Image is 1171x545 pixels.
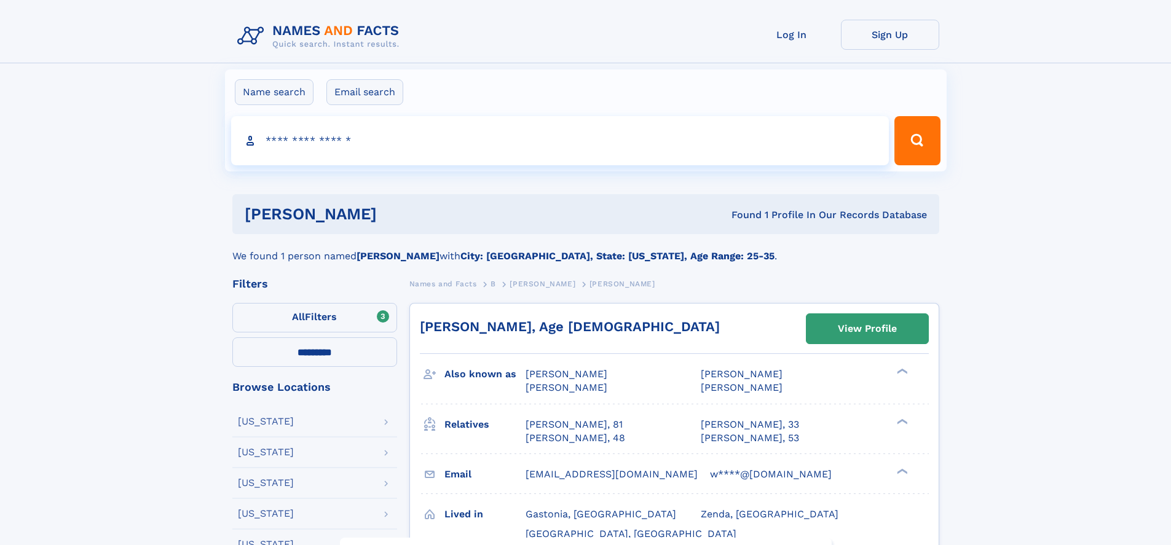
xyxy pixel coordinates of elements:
div: We found 1 person named with . [232,234,939,264]
h3: Email [444,464,526,485]
div: [US_STATE] [238,447,294,457]
h3: Also known as [444,364,526,385]
div: ❯ [894,467,909,475]
a: [PERSON_NAME], 53 [701,431,799,445]
a: Sign Up [841,20,939,50]
div: ❯ [894,417,909,425]
div: [US_STATE] [238,417,294,426]
a: [PERSON_NAME] [510,276,575,291]
span: [PERSON_NAME] [510,280,575,288]
b: City: [GEOGRAPHIC_DATA], State: [US_STATE], Age Range: 25-35 [460,250,775,262]
div: Browse Locations [232,382,397,393]
a: View Profile [806,314,928,343]
span: All [292,311,305,323]
span: [PERSON_NAME] [701,368,783,380]
span: Zenda, [GEOGRAPHIC_DATA] [701,508,838,520]
h1: [PERSON_NAME] [245,206,554,222]
a: [PERSON_NAME], 33 [701,418,799,431]
div: View Profile [838,315,897,343]
label: Filters [232,303,397,332]
h3: Lived in [444,504,526,525]
div: ❯ [894,367,909,375]
div: [US_STATE] [238,509,294,519]
label: Name search [235,79,313,105]
span: [PERSON_NAME] [589,280,655,288]
button: Search Button [894,116,940,165]
span: [PERSON_NAME] [526,368,607,380]
h3: Relatives [444,414,526,435]
a: Log In [743,20,841,50]
a: B [491,276,496,291]
a: [PERSON_NAME], 48 [526,431,625,445]
a: Names and Facts [409,276,477,291]
span: [PERSON_NAME] [701,382,783,393]
span: [EMAIL_ADDRESS][DOMAIN_NAME] [526,468,698,480]
b: [PERSON_NAME] [357,250,440,262]
a: [PERSON_NAME], 81 [526,418,623,431]
span: Gastonia, [GEOGRAPHIC_DATA] [526,508,676,520]
a: [PERSON_NAME], Age [DEMOGRAPHIC_DATA] [420,319,720,334]
label: Email search [326,79,403,105]
span: [PERSON_NAME] [526,382,607,393]
input: search input [231,116,889,165]
div: Found 1 Profile In Our Records Database [554,208,927,222]
div: Filters [232,278,397,289]
span: [GEOGRAPHIC_DATA], [GEOGRAPHIC_DATA] [526,528,736,539]
span: B [491,280,496,288]
div: [US_STATE] [238,478,294,488]
img: Logo Names and Facts [232,20,409,53]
